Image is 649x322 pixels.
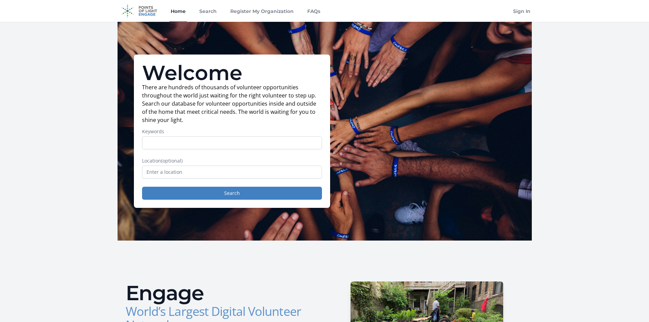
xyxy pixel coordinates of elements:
label: Keywords [142,128,322,135]
p: There are hundreds of thousands of volunteer opportunities throughout the world just waiting for ... [142,83,322,124]
h1: Welcome [142,63,322,83]
h2: Engage [126,283,319,303]
input: Enter a location [142,166,322,179]
button: Search [142,187,322,200]
label: Location [142,157,322,164]
span: (optional) [161,157,183,164]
